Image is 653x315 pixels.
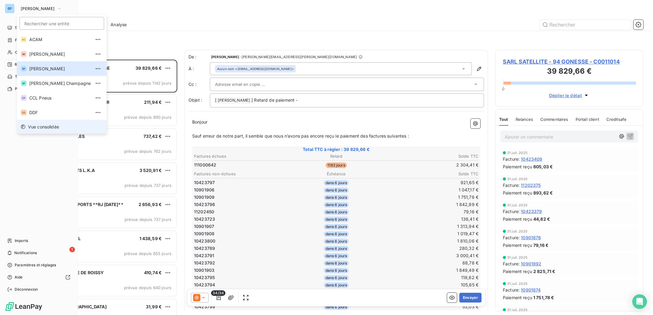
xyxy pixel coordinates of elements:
span: 10901892 [521,261,541,267]
td: 118,62 € [384,274,479,281]
span: [PERSON_NAME] [21,6,55,11]
a: 1Tâches [5,72,73,82]
span: 31 juil. 2025 [507,177,528,181]
span: dans 6 jours [324,224,349,229]
a: Tableau de bord [5,23,73,33]
span: [PERSON_NAME] [211,55,239,59]
span: 893,62 € [533,190,553,196]
td: 79,16 € [384,208,479,215]
div: <[EMAIL_ADDRESS][DOMAIN_NAME]> [217,67,294,71]
span: SARL SATELLITE - 94 GONESSE - C0011014 [503,58,636,66]
span: dans 6 jours [324,217,349,222]
div: BP [21,80,27,86]
span: 31 juil. 2025 [507,151,528,155]
span: Facture : [503,156,520,162]
td: 1 849,49 € [384,267,479,274]
span: 1 438,59 € [139,236,162,241]
span: Creditsafe [606,117,627,122]
td: 10901906 [194,187,288,193]
span: prévue depuis 737 jours [125,183,171,188]
span: ACAM [29,37,91,43]
span: Facture : [503,261,520,267]
span: dans 6 jours [324,246,349,251]
div: grid [29,60,177,315]
span: Facture : [503,208,520,215]
span: Facture : [503,287,520,293]
td: 2 304,41 € [384,162,479,168]
span: dans 6 jours [324,187,349,193]
span: Vue consolidée [28,124,59,130]
a: Factures [5,35,73,45]
td: 53,03 € [384,303,479,310]
span: 31 juil. 2025 [507,229,528,233]
td: 1 842,89 € [384,201,479,208]
td: 10423796 [194,201,288,208]
label: Cc : [189,81,210,87]
span: Paiements [15,86,34,92]
td: 10423791 [194,252,288,259]
img: Logo LeanPay [5,302,43,311]
span: 31 juil. 2025 [507,256,528,259]
div: AC [21,37,27,43]
span: DDF [29,110,91,116]
input: Rechercher [540,20,631,30]
span: dans 6 jours [324,209,349,215]
span: 2 825,71 € [533,268,556,275]
span: Paiement reçu [503,190,532,196]
div: BP [21,66,27,72]
td: 88,78 € [384,260,479,266]
em: Aucun nom [217,67,234,71]
span: dans 6 jours [324,231,349,237]
span: 11202375 [521,182,541,188]
span: Paiement reçu [503,268,532,275]
td: 1 313,94 € [384,223,479,230]
span: [PERSON_NAME] [29,51,91,57]
span: Paiement reçu [503,163,532,170]
span: 10423409 [521,156,542,162]
span: 605,03 € [533,163,553,170]
span: Total TTC à régler : 39 829,66 € [193,146,479,152]
span: 2 656,93 € [139,202,162,207]
span: - [PERSON_NAME][EMAIL_ADDRESS][PERSON_NAME][DOMAIN_NAME] [240,55,357,59]
span: dans 6 jours [324,304,349,310]
td: 1 810,06 € [384,238,479,244]
span: 410,74 € [144,270,162,275]
th: Factures échues [194,153,288,159]
a: Clients [5,47,73,57]
span: 44,82 € [533,216,550,222]
span: Paiement reçu [503,242,532,248]
th: Retard [289,153,384,159]
button: Déplier le détail [547,92,591,99]
span: 31 juil. 2025 [507,282,528,285]
input: Adresse email en copie ... [215,80,281,89]
div: Open Intercom Messenger [632,294,647,309]
span: Factures [15,37,30,43]
span: Tableau de bord [15,25,43,31]
span: Paiement reçu [503,216,532,222]
div: DD [21,110,27,116]
span: 10423379 [521,208,542,215]
td: 3 000,41 € [384,252,479,259]
span: ] Retard de paiement - [251,97,298,103]
button: Envoyer [459,293,482,303]
td: 10423723 [194,216,288,222]
span: Relances [516,117,533,122]
span: 1 751,78 € [533,294,554,301]
span: Tâches [15,74,28,79]
span: SAS CGL TRANSPORTS **RJ [DATE]** [43,202,123,207]
span: 31 juil. 2025 [507,203,528,207]
span: Objet : [189,97,202,103]
span: Aide [15,275,23,280]
td: 105,65 € [384,282,479,288]
span: 211,94 € [144,100,162,105]
span: dans 6 jours [324,261,349,266]
span: Facture : [503,182,520,188]
span: [PERSON_NAME] [217,97,251,104]
span: prévue depuis 640 jours [124,285,171,290]
th: Échéance [289,171,384,177]
span: 1 [69,247,75,252]
div: BE [21,51,27,57]
span: 39 829,66 € [136,65,162,71]
span: Déconnexion [15,287,38,292]
span: [PERSON_NAME] Champagne [29,80,91,86]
